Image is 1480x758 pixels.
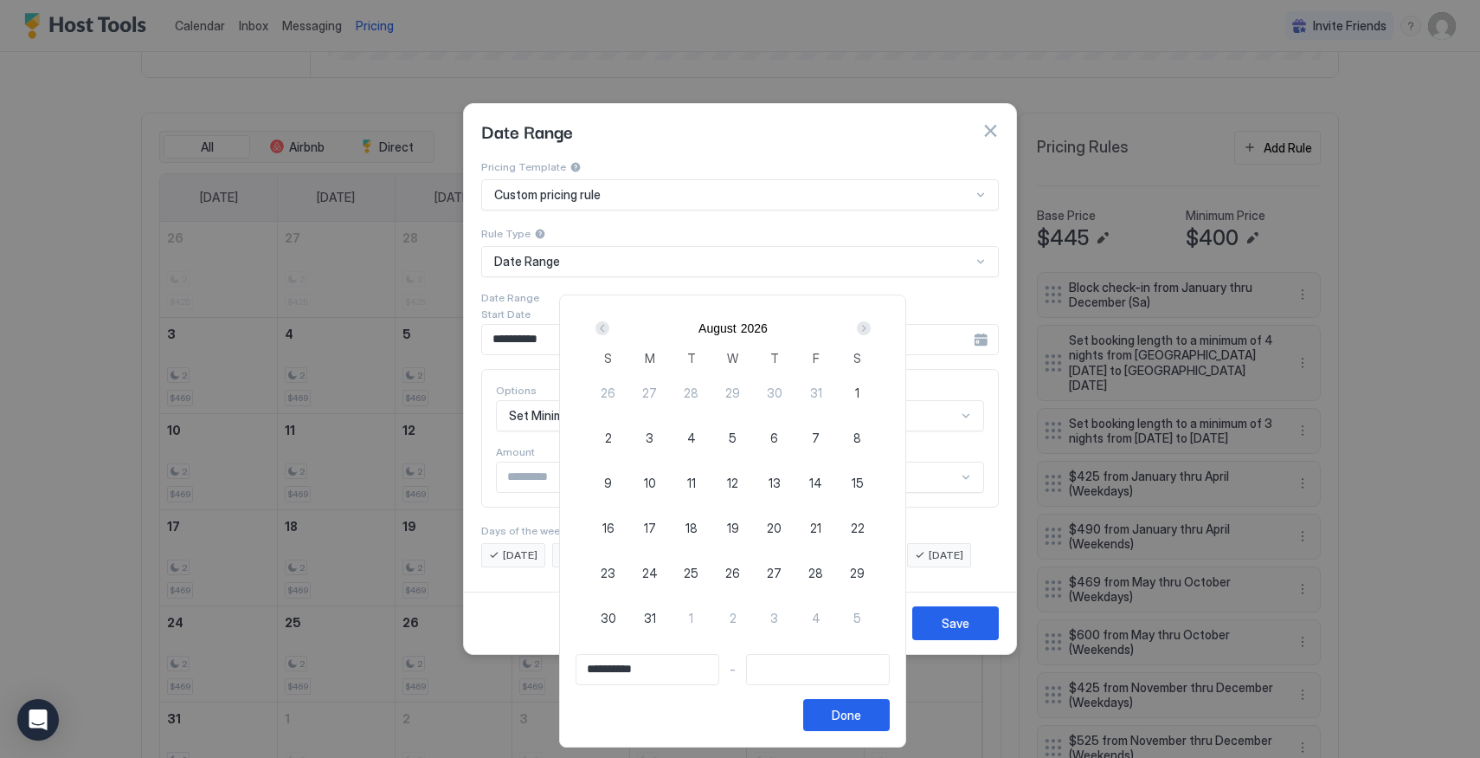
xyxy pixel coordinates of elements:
span: 2 [605,429,612,447]
span: 30 [601,609,616,627]
button: 5 [837,597,878,638]
span: M [645,349,655,367]
span: 2 [730,609,737,627]
span: 27 [642,384,657,402]
button: 11 [671,462,712,503]
span: 27 [767,564,782,582]
span: 9 [604,474,612,492]
button: 4 [795,597,837,638]
button: 17 [629,507,671,548]
span: S [604,349,612,367]
button: 22 [837,507,878,548]
span: 8 [853,429,861,447]
span: 26 [601,384,615,402]
span: 25 [684,564,698,582]
span: 3 [646,429,653,447]
span: 11 [687,474,696,492]
button: Next [851,318,874,339]
button: 27 [754,552,795,593]
button: 2026 [741,321,768,335]
button: 23 [588,552,629,593]
span: 15 [852,474,864,492]
button: 28 [795,552,837,593]
span: 16 [602,519,615,537]
span: 7 [812,429,820,447]
button: 16 [588,507,629,548]
button: August [698,321,737,335]
button: 2 [588,417,629,458]
div: Open Intercom Messenger [17,699,59,741]
button: 3 [754,597,795,638]
span: F [813,349,820,367]
button: 4 [671,417,712,458]
span: 31 [810,384,822,402]
span: 18 [685,519,698,537]
span: 6 [770,429,778,447]
button: 28 [671,372,712,413]
span: 17 [644,519,656,537]
span: 31 [644,609,656,627]
span: 20 [767,519,782,537]
span: 10 [644,474,656,492]
input: Input Field [576,655,718,684]
span: 14 [809,474,822,492]
button: 7 [795,417,837,458]
span: 12 [727,474,738,492]
span: 29 [850,564,865,582]
button: Done [803,699,890,731]
span: 1 [689,609,693,627]
span: 1 [855,384,859,402]
button: 6 [754,417,795,458]
button: 19 [712,507,754,548]
span: 26 [725,564,740,582]
button: 24 [629,552,671,593]
span: 23 [601,564,615,582]
button: 8 [837,417,878,458]
span: 4 [687,429,696,447]
button: 31 [629,597,671,638]
button: 15 [837,462,878,503]
span: 5 [853,609,861,627]
input: Input Field [747,655,889,684]
span: - [730,662,736,677]
span: W [727,349,738,367]
button: Prev [592,318,615,339]
button: 21 [795,507,837,548]
button: 20 [754,507,795,548]
span: 28 [808,564,823,582]
span: 13 [769,474,781,492]
button: 3 [629,417,671,458]
button: 1 [837,372,878,413]
span: S [853,349,861,367]
button: 26 [712,552,754,593]
span: 21 [810,519,821,537]
span: 29 [725,384,740,402]
button: 27 [629,372,671,413]
span: 19 [727,519,739,537]
button: 14 [795,462,837,503]
span: 22 [851,519,865,537]
button: 18 [671,507,712,548]
button: 29 [837,552,878,593]
span: T [687,349,696,367]
button: 1 [671,597,712,638]
span: T [770,349,779,367]
button: 13 [754,462,795,503]
span: 3 [770,609,778,627]
button: 29 [712,372,754,413]
span: 4 [812,609,820,627]
button: 2 [712,597,754,638]
span: 24 [642,564,658,582]
button: 5 [712,417,754,458]
span: 30 [767,384,782,402]
span: 28 [684,384,698,402]
button: 26 [588,372,629,413]
div: Done [832,706,861,724]
button: 12 [712,462,754,503]
button: 25 [671,552,712,593]
button: 30 [754,372,795,413]
button: 30 [588,597,629,638]
button: 31 [795,372,837,413]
